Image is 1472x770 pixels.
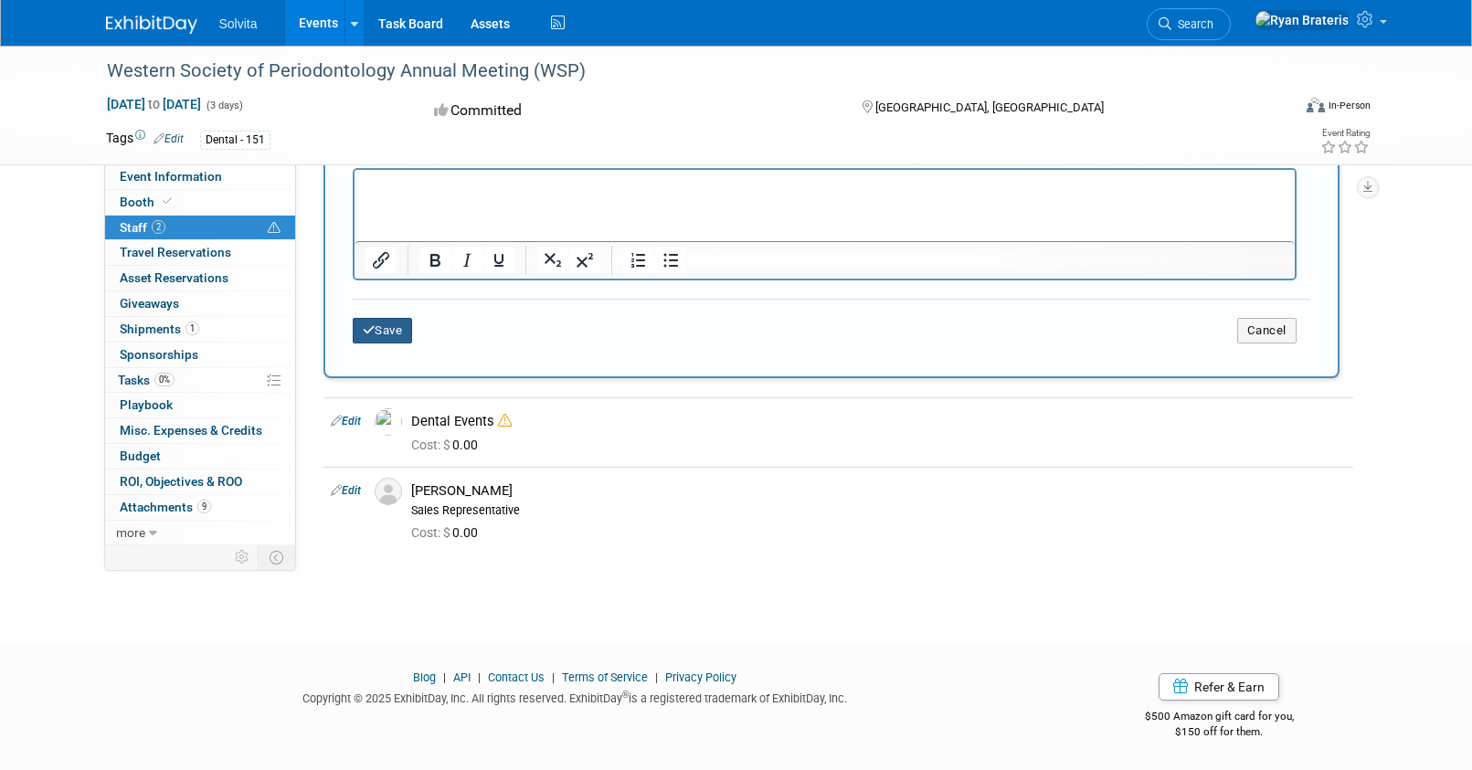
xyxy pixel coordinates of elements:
span: Booth [120,195,175,209]
span: [DATE] [DATE] [106,96,202,112]
a: Search [1147,8,1231,40]
span: to [145,97,163,111]
a: Contact Us [488,670,545,684]
a: Travel Reservations [105,240,295,265]
span: Cost: $ [411,438,452,452]
button: Bold [419,248,450,273]
span: Playbook [120,397,173,412]
img: Format-Inperson.png [1307,98,1325,112]
div: Dental - 151 [200,131,270,150]
div: [PERSON_NAME] [411,482,1346,500]
span: Cost: $ [411,525,452,540]
span: Potential Scheduling Conflict -- at least one attendee is tagged in another overlapping event. [268,220,281,237]
td: Personalize Event Tab Strip [227,545,259,569]
span: Solvita [219,16,258,31]
div: $150 off for them. [1072,724,1367,740]
a: Giveaways [105,291,295,316]
button: Bullet list [655,248,686,273]
a: ROI, Objectives & ROO [105,469,295,494]
span: Asset Reservations [120,270,228,285]
span: Giveaways [120,296,179,311]
button: Insert/edit link [365,248,397,273]
span: Attachments [120,500,211,514]
i: Booth reservation complete [163,196,172,206]
a: API [453,670,471,684]
span: Staff [120,220,165,235]
span: more [116,525,145,540]
span: 9 [197,500,211,513]
span: Shipments [120,322,199,336]
div: Committed [429,95,832,127]
div: In-Person [1328,99,1371,112]
span: 0.00 [411,525,485,540]
a: Blog [413,670,436,684]
span: 0% [154,373,175,386]
a: Sponsorships [105,343,295,367]
a: Privacy Policy [665,670,736,684]
a: more [105,521,295,545]
a: Edit [331,484,361,497]
span: | [651,670,662,684]
div: Dental Events [411,413,1346,430]
button: Cancel [1237,318,1297,343]
span: 1 [185,322,199,335]
a: Tasks0% [105,368,295,393]
span: Search [1171,17,1213,31]
div: Event Format [1183,95,1371,122]
a: Shipments1 [105,317,295,342]
button: Numbered list [623,248,654,273]
a: Staff2 [105,216,295,240]
a: Edit [331,415,361,427]
span: Sponsorships [120,347,198,362]
td: Toggle Event Tabs [258,545,295,569]
button: Italic [451,248,482,273]
button: Underline [483,248,514,273]
span: Tasks [118,373,175,387]
a: Event Information [105,164,295,189]
span: 0.00 [411,438,485,452]
iframe: Rich Text Area [355,170,1295,241]
span: | [473,670,485,684]
a: Terms of Service [562,670,648,684]
div: Event Rating [1320,129,1370,138]
span: Misc. Expenses & Credits [120,423,262,438]
span: Travel Reservations [120,245,231,259]
span: Event Information [120,169,222,184]
img: ExhibitDay [106,16,197,34]
span: [GEOGRAPHIC_DATA], [GEOGRAPHIC_DATA] [875,100,1104,114]
span: (3 days) [205,100,243,111]
a: Playbook [105,393,295,417]
a: Booth [105,190,295,215]
span: | [439,670,450,684]
button: Save [353,318,413,343]
div: Copyright © 2025 ExhibitDay, Inc. All rights reserved. ExhibitDay is a registered trademark of Ex... [106,686,1045,707]
span: | [547,670,559,684]
span: Budget [120,448,161,463]
i: Double-book Warning! [498,414,512,427]
button: Superscript [569,248,600,273]
span: ROI, Objectives & ROO [120,474,242,489]
a: Attachments9 [105,495,295,520]
td: Tags [106,129,184,150]
div: Western Society of Periodontology Annual Meeting (WSP) [101,55,1264,88]
a: Asset Reservations [105,266,295,290]
div: $500 Amazon gift card for you, [1072,697,1367,739]
a: Edit [154,132,184,145]
span: 2 [152,220,165,234]
a: Refer & Earn [1159,673,1279,701]
img: Associate-Profile-5.png [375,478,402,505]
button: Subscript [537,248,568,273]
div: Sales Representative [411,503,1346,518]
a: Budget [105,444,295,469]
sup: ® [622,690,629,700]
img: Ryan Brateris [1255,10,1350,30]
a: Misc. Expenses & Credits [105,418,295,443]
